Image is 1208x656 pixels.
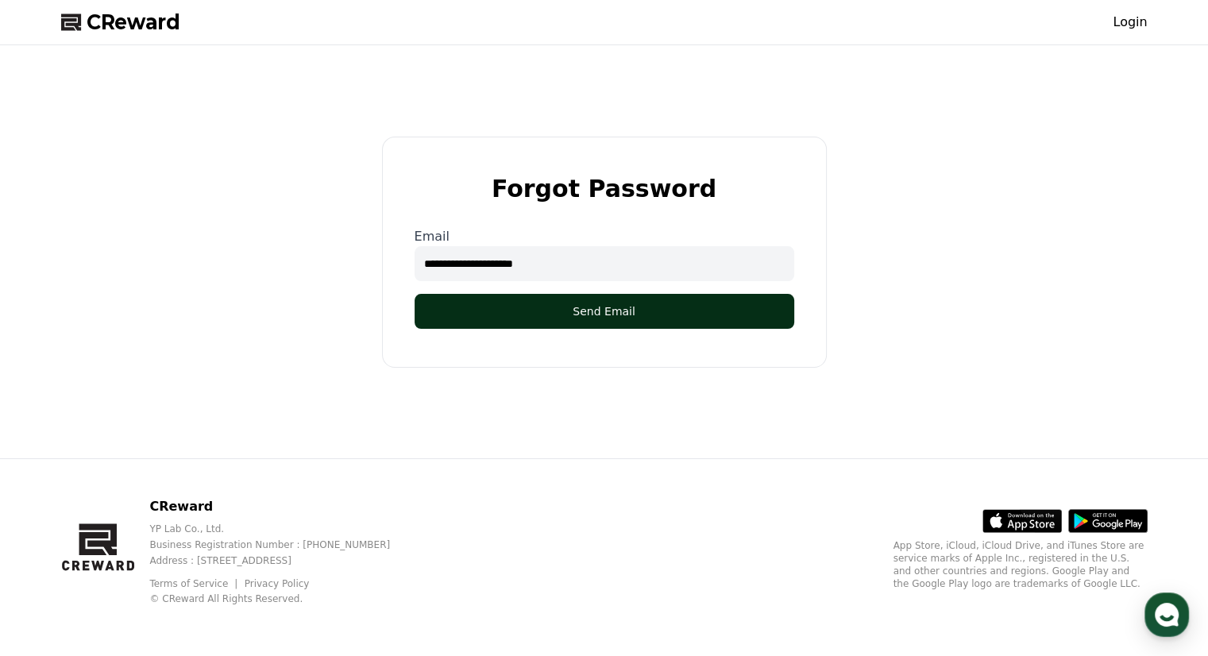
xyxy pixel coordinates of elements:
[132,528,179,541] span: Messages
[415,227,794,246] p: Email
[149,554,415,567] p: Address : [STREET_ADDRESS]
[149,523,415,535] p: YP Lab Co., Ltd.
[492,176,716,202] h2: Forgot Password
[149,538,415,551] p: Business Registration Number : [PHONE_NUMBER]
[893,539,1148,590] p: App Store, iCloud, iCloud Drive, and iTunes Store are service marks of Apple Inc., registered in ...
[1113,13,1147,32] a: Login
[41,527,68,540] span: Home
[149,497,415,516] p: CReward
[61,10,180,35] a: CReward
[415,294,794,329] button: Send Email
[105,504,205,543] a: Messages
[245,578,310,589] a: Privacy Policy
[87,10,180,35] span: CReward
[149,592,415,605] p: © CReward All Rights Reserved.
[5,504,105,543] a: Home
[235,527,274,540] span: Settings
[149,578,240,589] a: Terms of Service
[205,504,305,543] a: Settings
